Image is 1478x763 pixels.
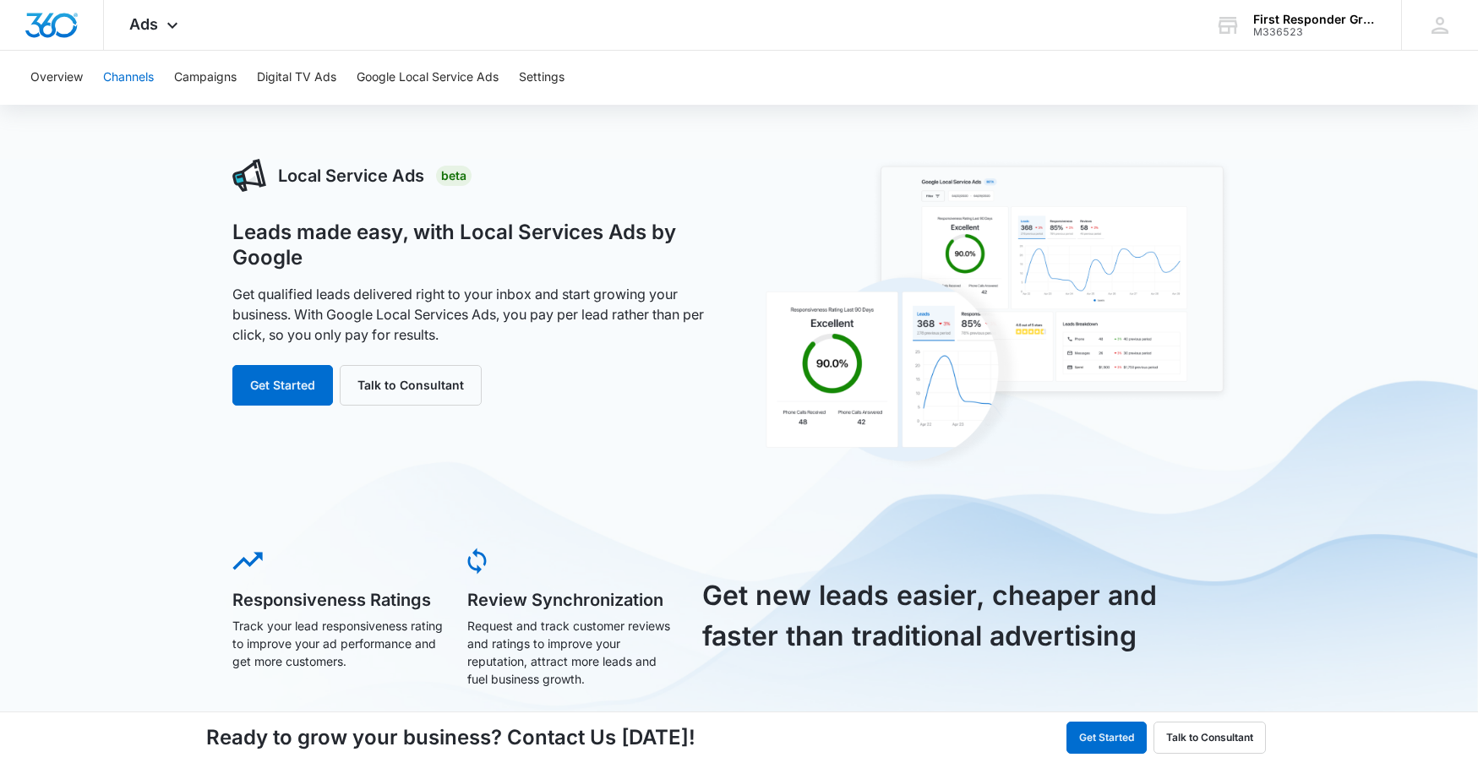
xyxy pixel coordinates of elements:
[467,591,679,608] h5: Review Synchronization
[436,166,472,186] div: Beta
[278,163,424,188] h3: Local Service Ads
[232,284,721,345] p: Get qualified leads delivered right to your inbox and start growing your business. With Google Lo...
[340,365,482,406] button: Talk to Consultant
[232,617,444,670] p: Track your lead responsiveness rating to improve your ad performance and get more customers.
[232,220,721,270] h1: Leads made easy, with Local Services Ads by Google
[30,51,83,105] button: Overview
[174,51,237,105] button: Campaigns
[519,51,564,105] button: Settings
[357,51,499,105] button: Google Local Service Ads
[129,15,158,33] span: Ads
[232,591,444,608] h5: Responsiveness Ratings
[1153,722,1266,754] button: Talk to Consultant
[702,575,1177,657] h3: Get new leads easier, cheaper and faster than traditional advertising
[1253,26,1377,38] div: account id
[206,722,695,753] h4: Ready to grow your business? Contact Us [DATE]!
[467,617,679,688] p: Request and track customer reviews and ratings to improve your reputation, attract more leads and...
[232,365,333,406] button: Get Started
[1253,13,1377,26] div: account name
[103,51,154,105] button: Channels
[1066,722,1147,754] button: Get Started
[257,51,336,105] button: Digital TV Ads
